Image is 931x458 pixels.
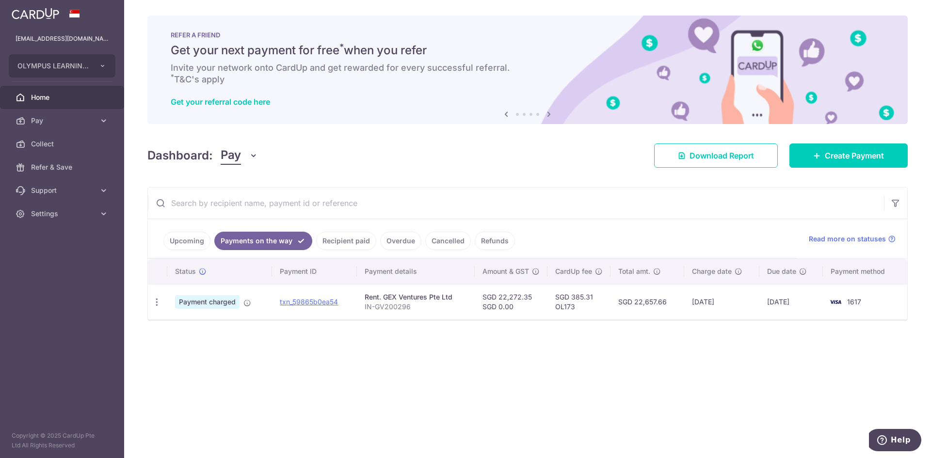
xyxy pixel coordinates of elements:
[690,150,754,161] span: Download Report
[316,232,376,250] a: Recipient paid
[31,139,95,149] span: Collect
[171,43,884,58] h5: Get your next payment for free when you refer
[547,284,610,319] td: SGD 385.31 OL173
[365,302,467,312] p: IN-GV200296
[847,298,861,306] span: 1617
[475,232,515,250] a: Refunds
[31,116,95,126] span: Pay
[684,284,760,319] td: [DATE]
[171,62,884,85] h6: Invite your network onto CardUp and get rewarded for every successful referral. T&C's apply
[654,143,778,168] a: Download Report
[147,16,908,124] img: RAF banner
[475,284,547,319] td: SGD 22,272.35 SGD 0.00
[171,31,884,39] p: REFER A FRIEND
[555,267,592,276] span: CardUp fee
[31,162,95,172] span: Refer & Save
[692,267,732,276] span: Charge date
[175,295,240,309] span: Payment charged
[618,267,650,276] span: Total amt.
[825,150,884,161] span: Create Payment
[826,296,845,308] img: Bank Card
[610,284,684,319] td: SGD 22,657.66
[31,209,95,219] span: Settings
[809,234,896,244] a: Read more on statuses
[9,54,115,78] button: OLYMPUS LEARNING ACADEMY PTE LTD
[175,267,196,276] span: Status
[214,232,312,250] a: Payments on the way
[16,34,109,44] p: [EMAIL_ADDRESS][DOMAIN_NAME]
[823,259,907,284] th: Payment method
[148,188,884,219] input: Search by recipient name, payment id or reference
[12,8,59,19] img: CardUp
[221,146,258,165] button: Pay
[380,232,421,250] a: Overdue
[163,232,210,250] a: Upcoming
[869,429,921,453] iframe: Opens a widget where you can find more information
[789,143,908,168] a: Create Payment
[357,259,475,284] th: Payment details
[171,97,270,107] a: Get your referral code here
[221,146,241,165] span: Pay
[759,284,823,319] td: [DATE]
[272,259,356,284] th: Payment ID
[809,234,886,244] span: Read more on statuses
[425,232,471,250] a: Cancelled
[280,298,338,306] a: txn_59865b0ea54
[767,267,796,276] span: Due date
[482,267,529,276] span: Amount & GST
[147,147,213,164] h4: Dashboard:
[31,93,95,102] span: Home
[31,186,95,195] span: Support
[17,61,89,71] span: OLYMPUS LEARNING ACADEMY PTE LTD
[365,292,467,302] div: Rent. GEX Ventures Pte Ltd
